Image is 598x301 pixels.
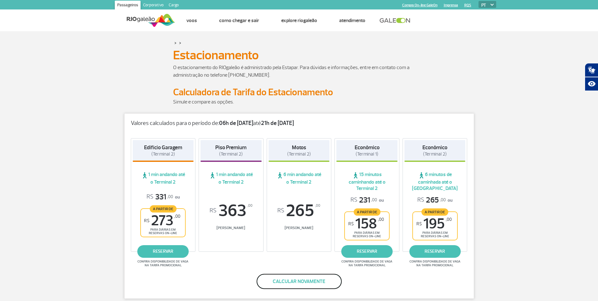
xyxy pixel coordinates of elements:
p: O estacionamento do RIOgaleão é administrado pela Estapar. Para dúvidas e informações, entre em c... [173,64,425,79]
a: Explore RIOgaleão [281,17,317,24]
sup: R$ [348,221,354,227]
sup: ,00 [315,202,320,209]
p: ou [147,192,180,202]
a: Corporativo [141,1,166,11]
span: para diárias em reservas on-line [418,231,452,238]
button: Calcular novamente [257,274,342,289]
span: para diárias em reservas on-line [146,228,180,235]
div: Plugin de acessibilidade da Hand Talk. [585,63,598,91]
span: (Terminal 2) [219,151,243,157]
span: A partir de [354,208,380,215]
strong: Motos [292,144,306,151]
strong: Econômico [422,144,447,151]
span: (Terminal 1) [356,151,378,157]
span: 265 [417,195,446,205]
strong: Edifício Garagem [144,144,182,151]
span: A partir de [421,208,448,215]
span: [PERSON_NAME] [269,226,330,230]
sup: R$ [144,218,149,223]
a: Como chegar e sair [219,17,259,24]
p: Valores calculados para o período de: até [131,120,467,127]
button: Abrir tradutor de língua de sinais. [585,63,598,77]
a: > [174,39,177,46]
span: [PERSON_NAME] [200,226,262,230]
sup: R$ [210,207,217,214]
span: (Terminal 2) [423,151,447,157]
span: 195 [416,217,452,231]
h1: Estacionamento [173,50,425,61]
h2: Calculadora de Tarifa do Estacionamento [173,86,425,98]
span: 265 [269,202,330,219]
p: ou [417,195,452,205]
span: 331 [147,192,173,202]
sup: R$ [277,207,284,214]
a: reservar [137,245,189,258]
span: A partir de [150,205,177,212]
strong: Piso Premium [215,144,247,151]
button: Abrir recursos assistivos. [585,77,598,91]
sup: ,00 [247,202,253,209]
strong: 06h de [DATE] [219,120,253,127]
span: 6 min andando até o Terminal 2 [269,171,330,185]
a: Compra On-line GaleOn [402,3,438,7]
span: 15 minutos caminhando até o Terminal 2 [336,171,398,192]
a: Cargo [166,1,181,11]
p: Simule e compare as opções. [173,98,425,106]
a: reservar [409,245,461,258]
a: Atendimento [339,17,365,24]
span: Confira disponibilidade de vaga na tarifa promocional [409,260,462,267]
span: 363 [200,202,262,219]
strong: 21h de [DATE] [261,120,294,127]
sup: ,00 [174,214,180,219]
span: Confira disponibilidade de vaga na tarifa promocional [340,260,393,267]
sup: R$ [416,221,422,227]
span: 1 min andando até o Terminal 2 [133,171,194,185]
span: 1 min andando até o Terminal 2 [200,171,262,185]
span: 6 minutos de caminhada até o [GEOGRAPHIC_DATA] [404,171,466,192]
span: (Terminal 2) [151,151,175,157]
span: 231 [351,195,377,205]
span: (Terminal 2) [287,151,311,157]
span: 158 [348,217,384,231]
a: > [179,39,181,46]
span: 273 [144,214,180,228]
a: Imprensa [444,3,458,7]
strong: Econômico [355,144,380,151]
sup: ,00 [378,217,384,222]
a: Passageiros [115,1,141,11]
a: Voos [186,17,197,24]
sup: ,00 [446,217,452,222]
a: RQS [464,3,471,7]
a: reservar [341,245,393,258]
span: Confira disponibilidade de vaga na tarifa promocional [136,260,189,267]
p: ou [351,195,384,205]
span: para diárias em reservas on-line [350,231,384,238]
